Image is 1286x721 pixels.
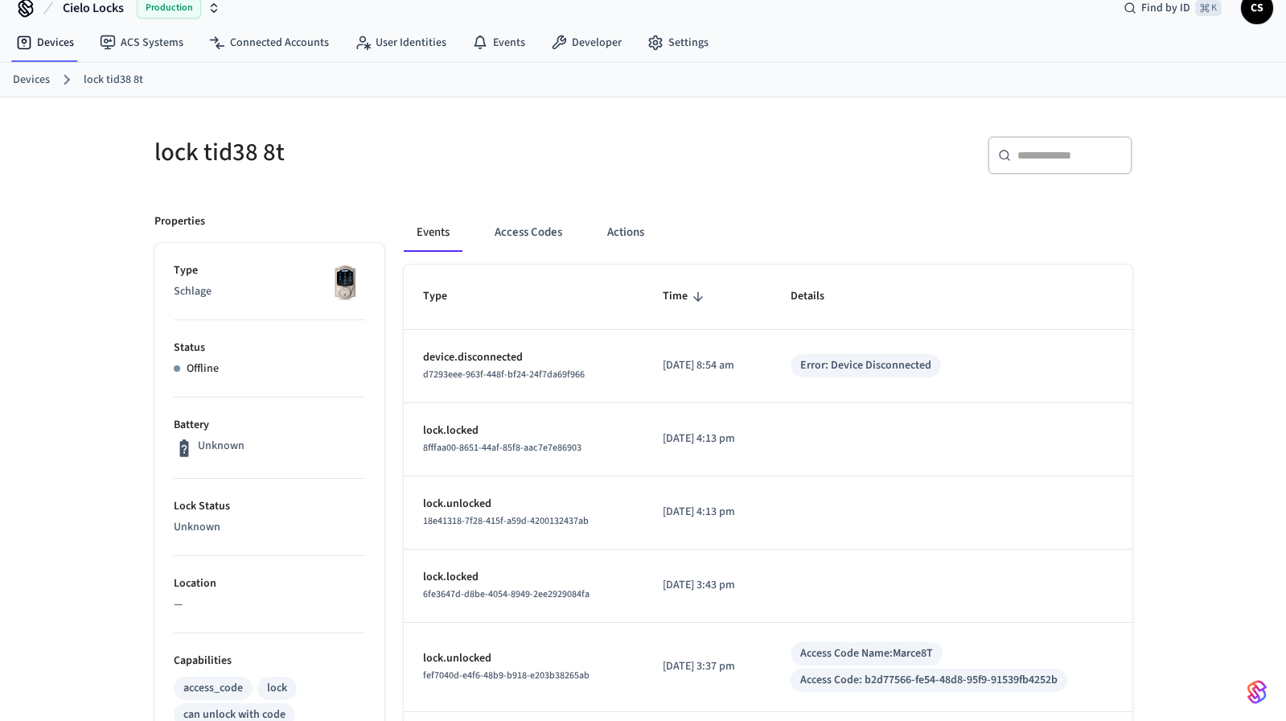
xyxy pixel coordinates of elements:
div: lock [267,680,287,697]
span: fef7040d-e4f6-48b9-b918-e203b38265ab [423,669,590,682]
span: 8fffaa00-8651-44af-85f8-aac7e7e86903 [423,441,581,455]
img: Schlage Sense Smart Deadbolt with Camelot Trim, Front [325,262,365,303]
span: d7293eee-963f-448f-bf24-24f7da69f966 [423,368,585,381]
p: Unknown [198,438,244,455]
h5: lock tid38 8t [154,136,634,169]
p: Status [174,340,365,356]
span: Details [791,284,845,309]
p: Capabilities [174,653,365,669]
div: Error: Device Disconnected [800,357,931,374]
p: Properties [154,213,205,230]
a: Settings [635,28,721,57]
a: User Identities [342,28,459,57]
p: [DATE] 3:43 pm [663,577,751,594]
p: Schlage [174,283,365,300]
p: [DATE] 4:13 pm [663,504,751,521]
p: lock.unlocked [423,496,625,513]
a: lock tid38 8t [84,72,143,89]
p: Lock Status [174,498,365,515]
a: ACS Systems [87,28,196,57]
p: [DATE] 8:54 am [663,357,751,374]
p: — [174,596,365,613]
div: Access Code: b2d77566-fe54-48d8-95f9-91539fb4252b [800,672,1058,689]
button: Actions [594,213,657,252]
p: Offline [187,360,219,377]
p: lock.locked [423,569,625,586]
p: Battery [174,417,365,434]
div: access_code [183,680,243,697]
p: lock.unlocked [423,650,625,667]
span: Time [663,284,709,309]
div: Access Code Name: Marce8T [800,645,933,662]
a: Devices [3,28,87,57]
p: Type [174,262,365,279]
p: Location [174,575,365,592]
img: SeamLogoGradient.69752ec5.svg [1247,679,1267,705]
span: 6fe3647d-d8be-4054-8949-2ee2929084fa [423,587,590,601]
span: 18e41318-7f28-415f-a59d-4200132437ab [423,514,589,528]
p: lock.locked [423,422,625,439]
span: Type [423,284,468,309]
a: Connected Accounts [196,28,342,57]
p: Unknown [174,519,365,536]
button: Access Codes [482,213,575,252]
a: Developer [538,28,635,57]
p: device.disconnected [423,349,625,366]
div: ant example [404,213,1132,252]
a: Devices [13,72,50,89]
p: [DATE] 4:13 pm [663,431,751,447]
button: Events [404,213,462,252]
p: [DATE] 3:37 pm [663,658,751,675]
a: Events [459,28,538,57]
